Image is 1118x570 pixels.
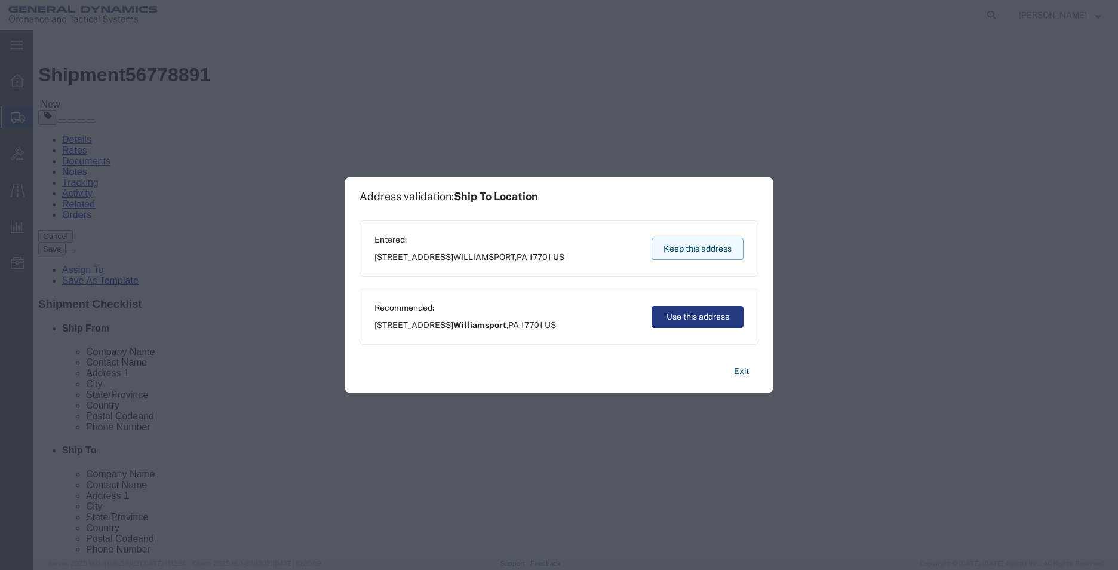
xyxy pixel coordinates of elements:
[521,320,543,330] span: 17701
[724,361,758,382] button: Exit
[374,234,564,246] span: Entered:
[652,306,744,328] button: Use this address
[454,190,538,203] span: Ship To Location
[553,252,564,262] span: US
[374,302,556,314] span: Recommended:
[374,251,564,263] span: [STREET_ADDRESS] ,
[374,319,556,332] span: [STREET_ADDRESS] ,
[453,320,506,330] span: Williamsport
[360,190,538,203] h1: Address validation:
[508,320,519,330] span: PA
[453,252,515,262] span: WILLIAMSPORT
[652,238,744,260] button: Keep this address
[517,252,527,262] span: PA
[529,252,551,262] span: 17701
[545,320,556,330] span: US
